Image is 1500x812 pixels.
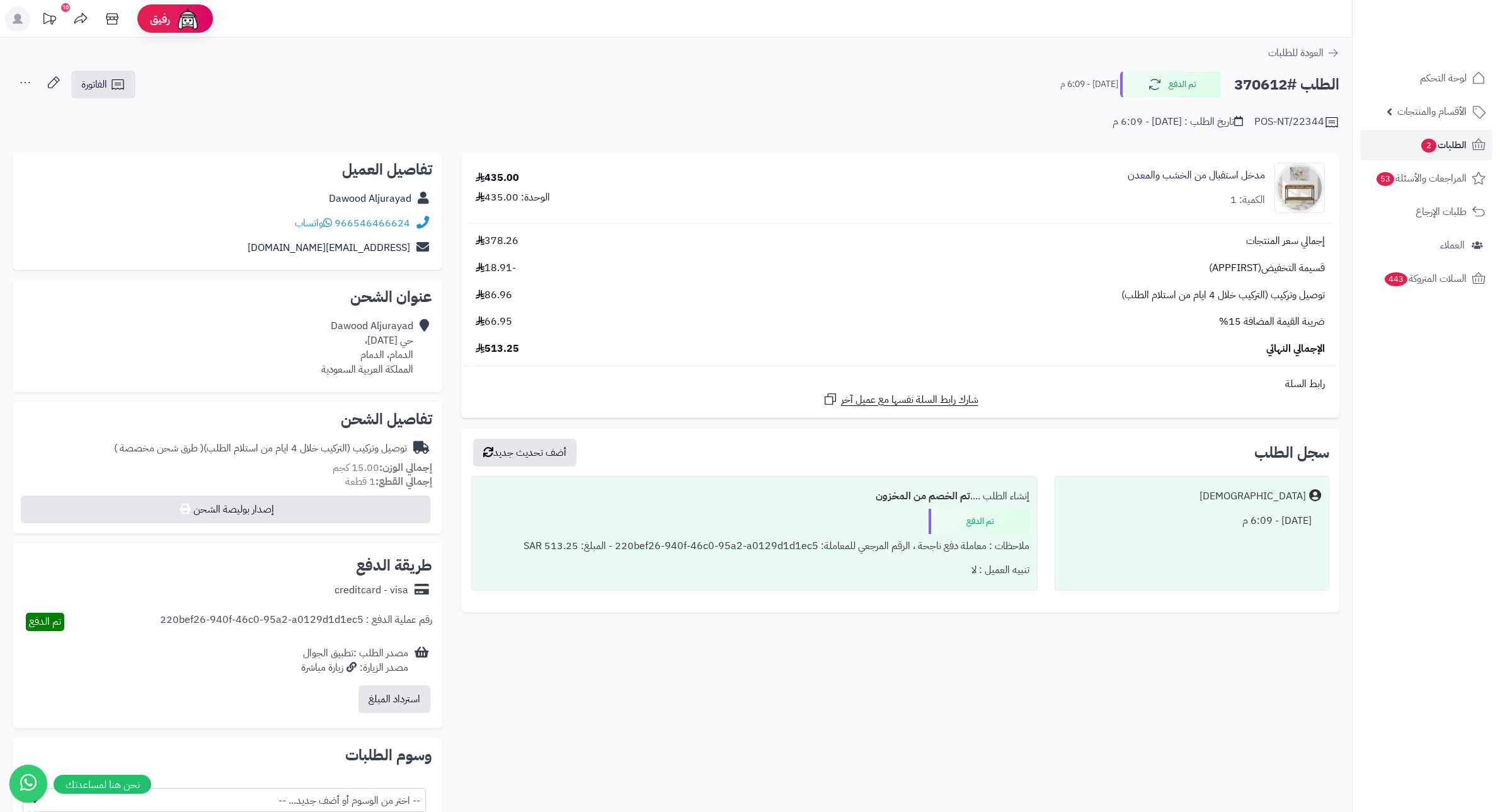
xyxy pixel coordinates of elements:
[175,6,200,32] img: ai-face.png
[1234,72,1339,98] h2: الطلب #370612
[1254,115,1339,130] div: POS-NT/22344
[248,240,410,255] a: [EMAIL_ADDRESS][DOMAIN_NAME]
[1209,261,1325,275] span: قسيمة التخفيض(APPFIRST)
[335,583,408,598] div: creditcard - visa
[1128,168,1265,183] a: مدخل استقبال من الخشب والمعدن
[823,391,978,407] a: شارك رابط السلة نفسها مع عميل آخر
[23,788,426,812] span: -- اختر من الوسوم أو أضف جديد... --
[1360,264,1492,294] a: السلات المتروكة443
[1360,230,1492,260] a: العملاء
[479,534,1029,559] div: ملاحظات : معاملة دفع ناجحة ، الرقم المرجعي للمعاملة: 220bef26-940f-46c0-95a2-a0129d1d1ec5 - المبل...
[333,460,432,475] small: 15.00 كجم
[160,613,432,631] div: رقم عملية الدفع : 220bef26-940f-46c0-95a2-a0129d1d1ec5
[1121,288,1325,303] span: توصيل وتركيب (التركيب خلال 4 ايام من استلام الطلب)
[1440,236,1465,254] span: العملاء
[295,216,332,231] a: واتساب
[476,234,518,248] span: 378.26
[329,191,411,206] a: Dawood Aljurayad
[23,289,432,304] h2: عنوان الشحن
[1377,172,1394,186] span: 53
[1421,139,1436,153] span: 2
[1268,45,1339,61] a: العودة للطلبات
[71,71,135,98] a: الفاتورة
[1254,445,1329,460] h3: سجل الطلب
[929,509,1029,534] div: تم الدفع
[81,77,107,92] span: الفاتورة
[321,319,413,376] div: Dawood Aljurayad حي [DATE]، الدمام، الدمام المملكة العربية السعودية
[358,685,430,713] button: استرداد المبلغ
[1268,45,1324,61] span: العودة للطلبات
[301,646,408,675] div: مصدر الطلب :تطبيق الجوال
[476,171,519,185] div: 435.00
[466,377,1334,391] div: رابط السلة
[1397,103,1467,120] span: الأقسام والمنتجات
[1385,272,1407,286] span: 443
[21,496,430,523] button: إصدار بوليصة الشحن
[1266,342,1325,356] span: الإجمالي النهائي
[114,441,407,456] div: توصيل وتركيب (التركيب خلال 4 ايام من استلام الطلب)
[841,393,978,407] span: شارك رابط السلة نفسها مع عميل آخر
[1060,78,1118,91] small: [DATE] - 6:09 م
[23,162,432,177] h2: تفاصيل العميل
[1275,163,1324,213] img: 1734603253-220608010387-90x90.jpg
[33,6,65,35] a: تحديثات المنصة
[1383,270,1467,287] span: السلات المتروكة
[1360,163,1492,194] a: المراجعات والأسئلة53
[1420,136,1467,154] span: الطلبات
[375,474,432,489] strong: إجمالي القطع:
[1113,115,1243,129] div: تاريخ الطلب : [DATE] - 6:09 م
[1375,170,1467,187] span: المراجعات والأسئلة
[23,412,432,427] h2: تفاصيل الشحن
[150,11,170,26] span: رفيق
[476,261,516,275] span: -18.91
[345,474,432,489] small: 1 قطعة
[301,661,408,675] div: مصدر الزيارة: زيارة مباشرة
[29,614,61,629] span: تم الدفع
[476,315,512,329] span: 66.95
[1414,34,1488,61] img: logo-2.png
[1219,315,1325,329] span: ضريبة القيمة المضافة 15%
[1360,197,1492,227] a: طلبات الإرجاع
[476,190,550,205] div: الوحدة: 435.00
[1120,71,1221,98] button: تم الدفع
[114,441,203,456] span: ( طرق شحن مخصصة )
[476,288,512,303] span: 86.96
[1230,193,1265,207] div: الكمية: 1
[473,439,576,467] button: أضف تحديث جديد
[379,460,432,475] strong: إجمالي الوزن:
[479,484,1029,509] div: إنشاء الطلب ....
[479,558,1029,583] div: تنبيه العميل : لا
[1416,203,1467,221] span: طلبات الإرجاع
[1360,130,1492,160] a: الطلبات2
[1063,509,1321,533] div: [DATE] - 6:09 م
[1199,489,1306,504] div: [DEMOGRAPHIC_DATA]
[61,3,70,12] div: 10
[876,489,970,504] b: تم الخصم من المخزون
[335,216,410,231] a: 966546466624
[1360,63,1492,93] a: لوحة التحكم
[476,342,519,356] span: 513.25
[1246,234,1325,248] span: إجمالي سعر المنتجات
[23,748,432,763] h2: وسوم الطلبات
[356,558,432,573] h2: طريقة الدفع
[1420,69,1467,87] span: لوحة التحكم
